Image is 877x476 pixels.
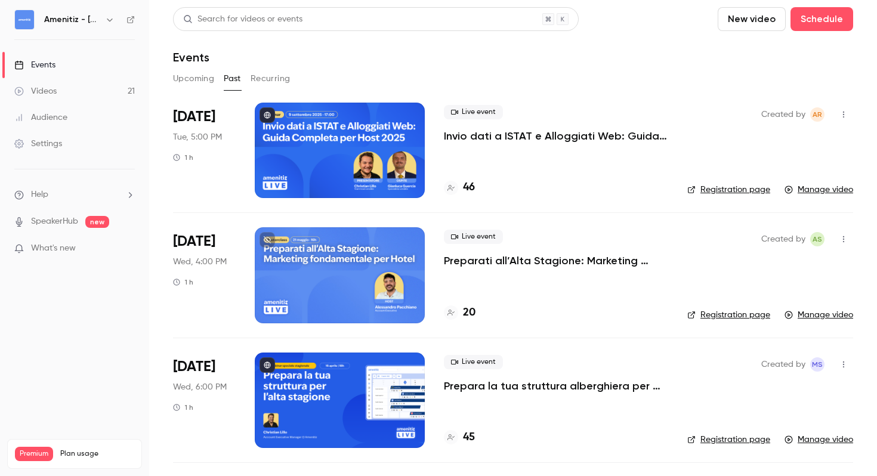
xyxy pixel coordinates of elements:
[785,184,853,196] a: Manage video
[14,59,55,71] div: Events
[761,357,805,372] span: Created by
[785,309,853,321] a: Manage video
[173,107,215,126] span: [DATE]
[31,242,76,255] span: What's new
[444,379,668,393] a: Prepara la tua struttura alberghiera per l’alta stagione
[173,256,227,268] span: Wed, 4:00 PM
[173,277,193,287] div: 1 h
[810,357,824,372] span: Maria Serra
[463,305,475,321] h4: 20
[14,188,135,201] li: help-dropdown-opener
[444,355,503,369] span: Live event
[463,429,475,446] h4: 45
[813,107,822,122] span: AR
[14,138,62,150] div: Settings
[785,434,853,446] a: Manage video
[173,103,236,198] div: Sep 9 Tue, 5:00 PM (Europe/Madrid)
[444,305,475,321] a: 20
[173,50,209,64] h1: Events
[85,216,109,228] span: new
[463,180,475,196] h4: 46
[173,353,236,448] div: Apr 16 Wed, 6:00 PM (Europe/Madrid)
[444,230,503,244] span: Live event
[173,227,236,323] div: May 21 Wed, 4:00 PM (Europe/Madrid)
[812,357,823,372] span: MS
[224,69,241,88] button: Past
[14,112,67,123] div: Audience
[15,447,53,461] span: Premium
[60,449,134,459] span: Plan usage
[687,184,770,196] a: Registration page
[444,180,475,196] a: 46
[173,232,215,251] span: [DATE]
[173,153,193,162] div: 1 h
[44,14,100,26] h6: Amenitiz - [GEOGRAPHIC_DATA] 🇮🇹
[183,13,302,26] div: Search for videos or events
[687,434,770,446] a: Registration page
[173,69,214,88] button: Upcoming
[173,381,227,393] span: Wed, 6:00 PM
[121,243,135,254] iframe: Noticeable Trigger
[813,232,822,246] span: AS
[173,131,222,143] span: Tue, 5:00 PM
[31,188,48,201] span: Help
[14,85,57,97] div: Videos
[444,105,503,119] span: Live event
[761,232,805,246] span: Created by
[810,232,824,246] span: Antonio Sottosanti
[444,254,668,268] a: Preparati all’Alta Stagione: Marketing fondamentale per Hotel
[31,215,78,228] a: SpeakerHub
[790,7,853,31] button: Schedule
[15,10,34,29] img: Amenitiz - Italia 🇮🇹
[173,357,215,376] span: [DATE]
[761,107,805,122] span: Created by
[444,129,668,143] a: Invio dati a ISTAT e Alloggiati Web: Guida completa per host 2025
[810,107,824,122] span: Alessia Riolo
[718,7,786,31] button: New video
[251,69,291,88] button: Recurring
[173,403,193,412] div: 1 h
[444,429,475,446] a: 45
[687,309,770,321] a: Registration page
